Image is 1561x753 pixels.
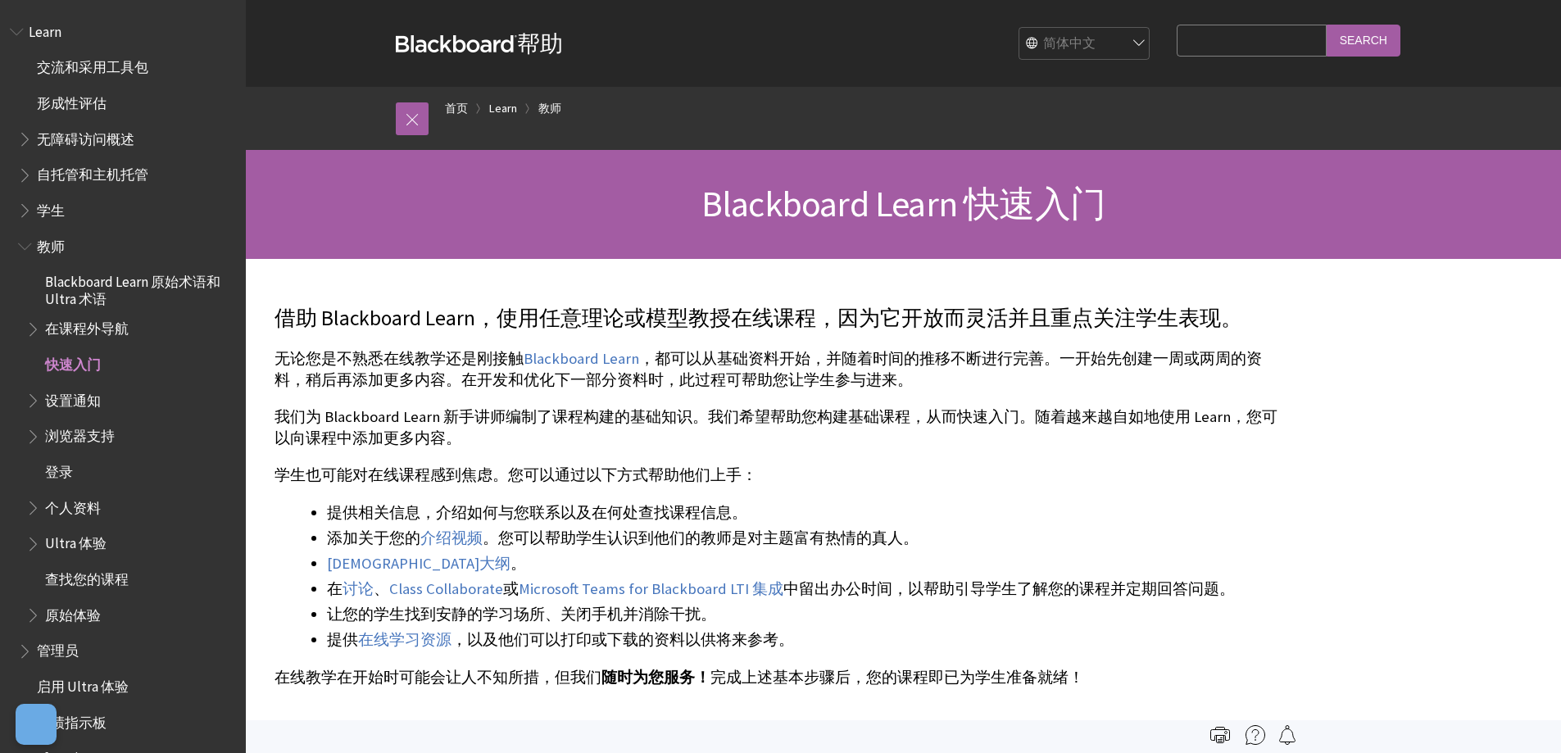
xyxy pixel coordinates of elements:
span: Blackboard Learn 快速入门 [701,181,1105,226]
button: Open Preferences [16,704,57,745]
span: 登录 [45,458,73,480]
p: 我们为 Blackboard Learn 新手讲师编制了课程构建的基础知识。我们希望帮助您构建基础课程，从而快速入门。随着越来越自如地使用 Learn，您可以向课程中添加更多内容。 [275,406,1291,449]
p: 无论您是不熟悉在线教学还是刚接触 ，都可以从基础资料开始，并随着时间的推移不断进行完善。一开始先创建一周或两周的资料，稍后再添加更多内容。在开发和优化下一部分资料时，此过程可帮助您让学生参与进来。 [275,348,1291,391]
span: 原始体验 [45,601,101,624]
p: 在线教学在开始时可能会让人不知所措，但我们 完成上述基本步骤后，您的课程即已为学生准备就绪！ [275,667,1291,688]
img: Print [1210,725,1230,745]
a: 在线学习资源 [358,630,452,650]
span: 交流和采用工具包 [37,54,148,76]
img: More help [1246,725,1265,745]
a: [DEMOGRAPHIC_DATA]大纲 [327,554,511,574]
span: 自托管和主机托管 [37,161,148,184]
a: 讨论 [343,579,374,599]
p: 借助 Blackboard Learn，使用任意理论或模型教授在线课程，因为它开放而灵活并且重点关注学生表现。 [275,304,1291,333]
a: Blackboard帮助 [396,29,563,58]
strong: Blackboard [396,35,517,52]
span: 查找您的课程 [45,565,129,587]
li: 让您的学生找到安静的学习场所、关闭手机并消除干扰。 [327,603,1291,626]
select: Site Language Selector [1019,28,1150,61]
span: 教师 [37,233,65,255]
li: 在 、 或 中留出办公时间，以帮助引导学生了解您的课程并定期回答问题。 [327,578,1291,601]
span: 形成性评估 [37,89,107,111]
a: Class Collaborate [389,579,503,599]
span: 管理员 [37,637,79,660]
span: 在课程外导航 [45,315,129,338]
span: 个人资料 [45,494,101,516]
li: 提供相关信息，介绍如何与您联系以及在何处查找课程信息。 [327,501,1291,524]
span: 启用 Ultra 体验 [37,673,129,695]
span: 成绩指示板 [37,709,107,731]
a: Microsoft Teams for Blackboard LTI 集成 [519,579,783,599]
a: Blackboard Learn [524,349,639,369]
span: 设置通知 [45,387,101,409]
span: 学生 [37,197,65,219]
a: 教师 [538,98,561,119]
li: 添加关于您的 。您可以帮助学生认识到他们的教师是对主题富有热情的真人。 [327,527,1291,550]
span: Blackboard Learn 原始术语和 Ultra 术语 [45,269,234,307]
span: Ultra 体验 [45,530,107,552]
p: 学生也可能对在线课程感到焦虑。您可以通过以下方式帮助他们上手： [275,465,1291,486]
li: 。 [327,552,1291,575]
input: Search [1327,25,1400,57]
span: Learn [29,18,61,40]
span: 随时为您服务！ [601,668,710,687]
nav: Book outline for Blackboard Learn Help [10,18,236,737]
img: Follow this page [1277,725,1297,745]
a: 介绍视频 [420,528,483,548]
li: 提供 ，以及他们可以打印或下载的资料以供将来参考。 [327,628,1291,651]
a: 首页 [445,98,468,119]
a: Learn [489,98,517,119]
span: 快速入门 [45,351,101,373]
span: 无障碍访问概述 [37,125,134,147]
span: 浏览器支持 [45,423,115,445]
